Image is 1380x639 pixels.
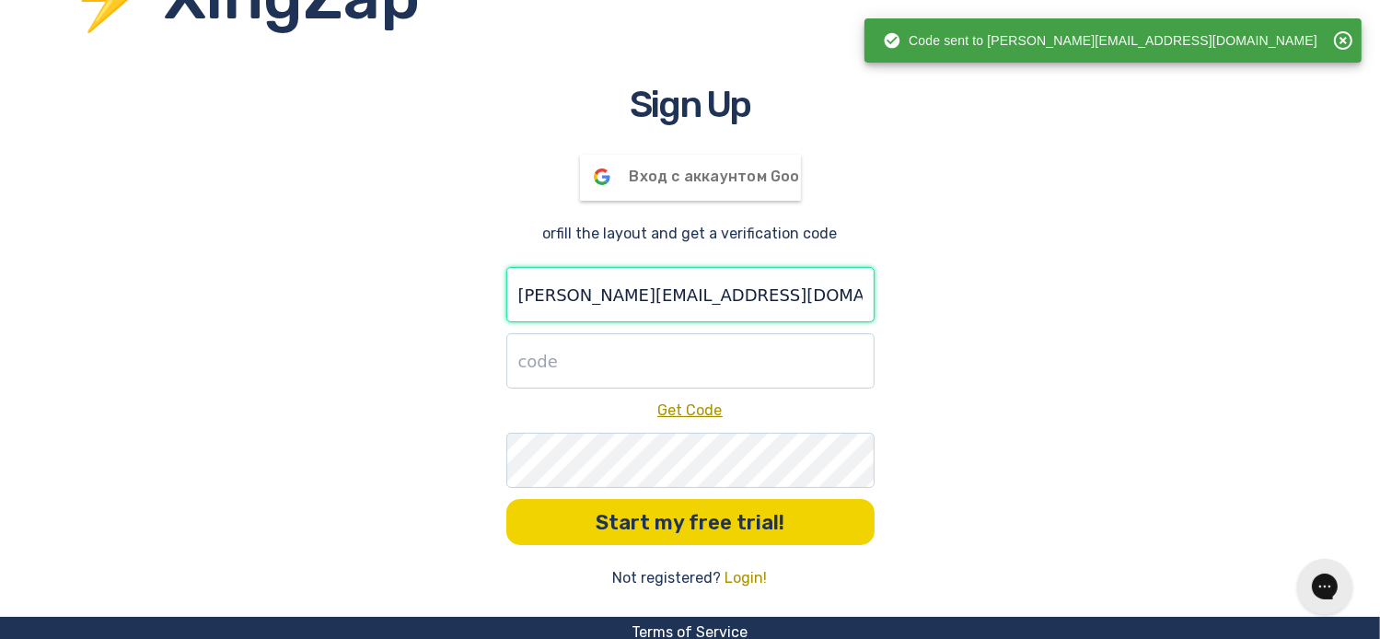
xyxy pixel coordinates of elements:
input: Work email [506,267,875,322]
h2: Sign Up [630,77,750,133]
iframe: Gorgias live chat messenger [1288,552,1362,621]
p: Not registered? [613,567,722,589]
p: or fill the layout and get a verification code [543,223,838,245]
a: Login! [725,567,768,589]
input: code [506,333,875,389]
span: Вход с аккаунтом Google [630,168,823,185]
button: Start my free trial! [506,499,875,545]
a: Get Code [658,401,723,419]
div: Code sent to [PERSON_NAME][EMAIL_ADDRESS][DOMAIN_NAME] [883,24,1317,57]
